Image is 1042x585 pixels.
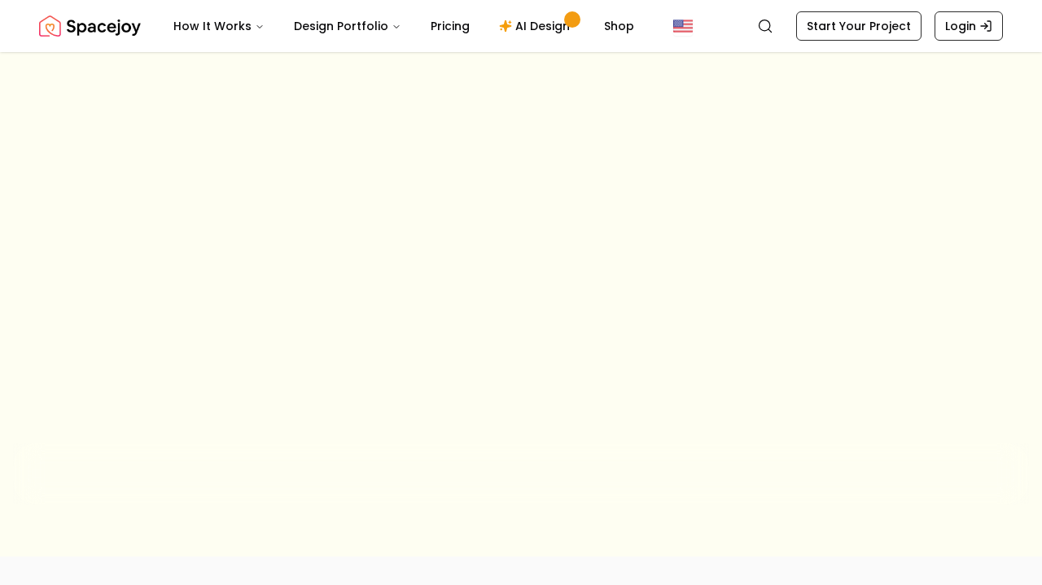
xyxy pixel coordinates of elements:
[39,10,141,42] img: Spacejoy Logo
[418,10,483,42] a: Pricing
[281,10,414,42] button: Design Portfolio
[160,10,278,42] button: How It Works
[935,11,1003,41] a: Login
[591,10,647,42] a: Shop
[486,10,588,42] a: AI Design
[160,10,647,42] nav: Main
[796,11,922,41] a: Start Your Project
[39,10,141,42] a: Spacejoy
[673,16,693,36] img: United States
